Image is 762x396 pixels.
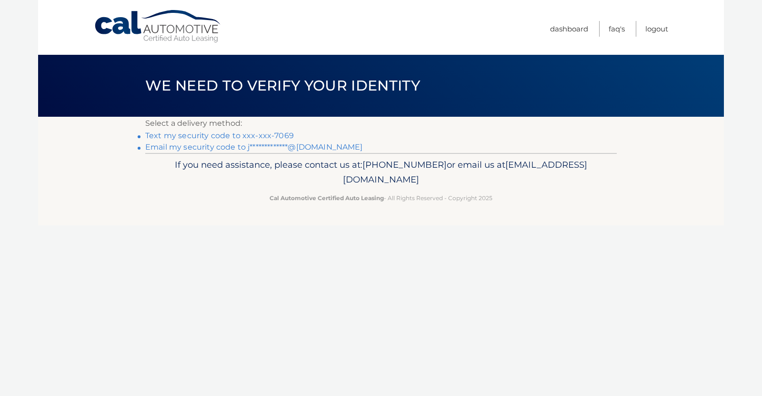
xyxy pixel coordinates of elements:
[645,21,668,37] a: Logout
[94,10,222,43] a: Cal Automotive
[145,131,294,140] a: Text my security code to xxx-xxx-7069
[145,117,617,130] p: Select a delivery method:
[362,159,447,170] span: [PHONE_NUMBER]
[151,193,611,203] p: - All Rights Reserved - Copyright 2025
[550,21,588,37] a: Dashboard
[270,194,384,202] strong: Cal Automotive Certified Auto Leasing
[145,77,420,94] span: We need to verify your identity
[151,157,611,188] p: If you need assistance, please contact us at: or email us at
[609,21,625,37] a: FAQ's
